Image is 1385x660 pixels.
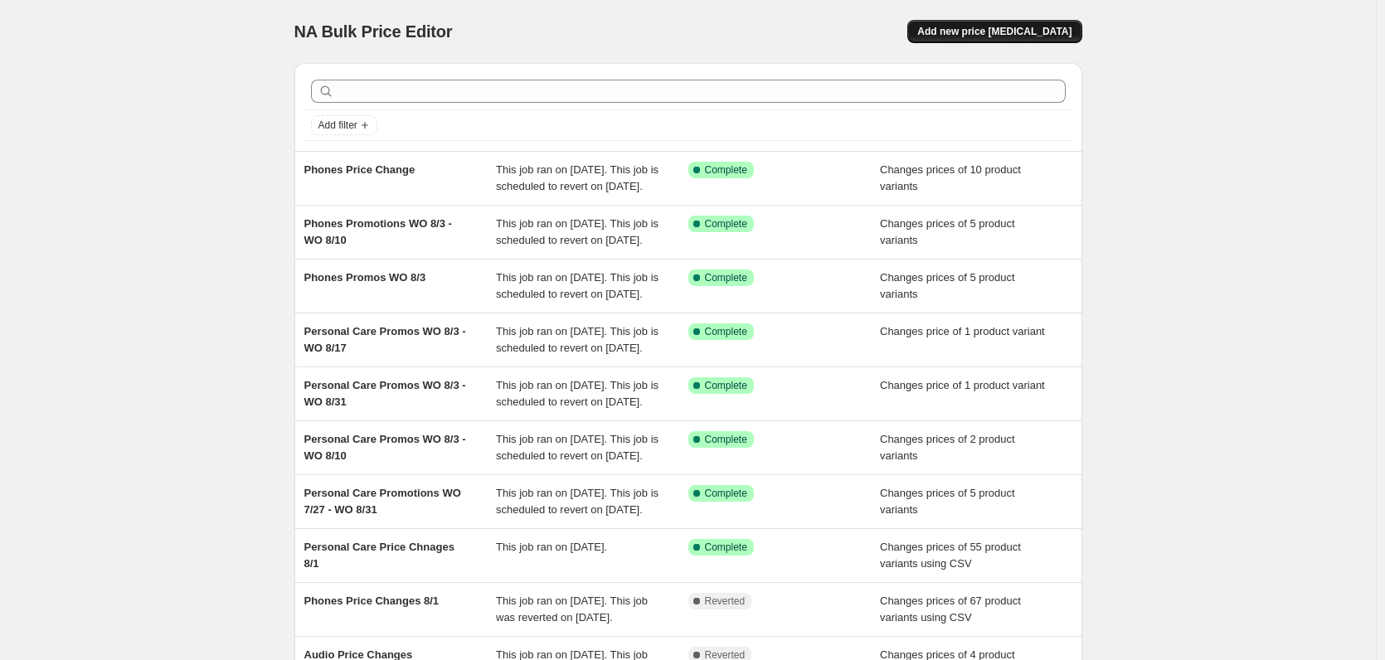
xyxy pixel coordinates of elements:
[304,379,466,408] span: Personal Care Promos WO 8/3 - WO 8/31
[907,20,1081,43] button: Add new price [MEDICAL_DATA]
[880,163,1021,192] span: Changes prices of 10 product variants
[304,594,440,607] span: Phones Price Changes 8/1
[496,433,658,462] span: This job ran on [DATE]. This job is scheduled to revert on [DATE].
[880,433,1015,462] span: Changes prices of 2 product variants
[705,271,747,284] span: Complete
[496,163,658,192] span: This job ran on [DATE]. This job is scheduled to revert on [DATE].
[496,594,648,624] span: This job ran on [DATE]. This job was reverted on [DATE].
[880,379,1045,391] span: Changes price of 1 product variant
[304,217,452,246] span: Phones Promotions WO 8/3 - WO 8/10
[294,22,453,41] span: NA Bulk Price Editor
[304,433,466,462] span: Personal Care Promos WO 8/3 - WO 8/10
[705,433,747,446] span: Complete
[705,217,747,231] span: Complete
[705,163,747,177] span: Complete
[705,379,747,392] span: Complete
[705,594,746,608] span: Reverted
[304,271,426,284] span: Phones Promos WO 8/3
[496,271,658,300] span: This job ran on [DATE]. This job is scheduled to revert on [DATE].
[880,325,1045,337] span: Changes price of 1 product variant
[311,115,377,135] button: Add filter
[880,217,1015,246] span: Changes prices of 5 product variants
[705,541,747,554] span: Complete
[880,271,1015,300] span: Changes prices of 5 product variants
[880,541,1021,570] span: Changes prices of 55 product variants using CSV
[496,379,658,408] span: This job ran on [DATE]. This job is scheduled to revert on [DATE].
[880,487,1015,516] span: Changes prices of 5 product variants
[304,487,461,516] span: Personal Care Promotions WO 7/27 - WO 8/31
[304,325,466,354] span: Personal Care Promos WO 8/3 - WO 8/17
[705,487,747,500] span: Complete
[705,325,747,338] span: Complete
[318,119,357,132] span: Add filter
[496,325,658,354] span: This job ran on [DATE]. This job is scheduled to revert on [DATE].
[917,25,1072,38] span: Add new price [MEDICAL_DATA]
[304,541,454,570] span: Personal Care Price Chnages 8/1
[304,163,415,176] span: Phones Price Change
[496,487,658,516] span: This job ran on [DATE]. This job is scheduled to revert on [DATE].
[880,594,1021,624] span: Changes prices of 67 product variants using CSV
[496,541,607,553] span: This job ran on [DATE].
[496,217,658,246] span: This job ran on [DATE]. This job is scheduled to revert on [DATE].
